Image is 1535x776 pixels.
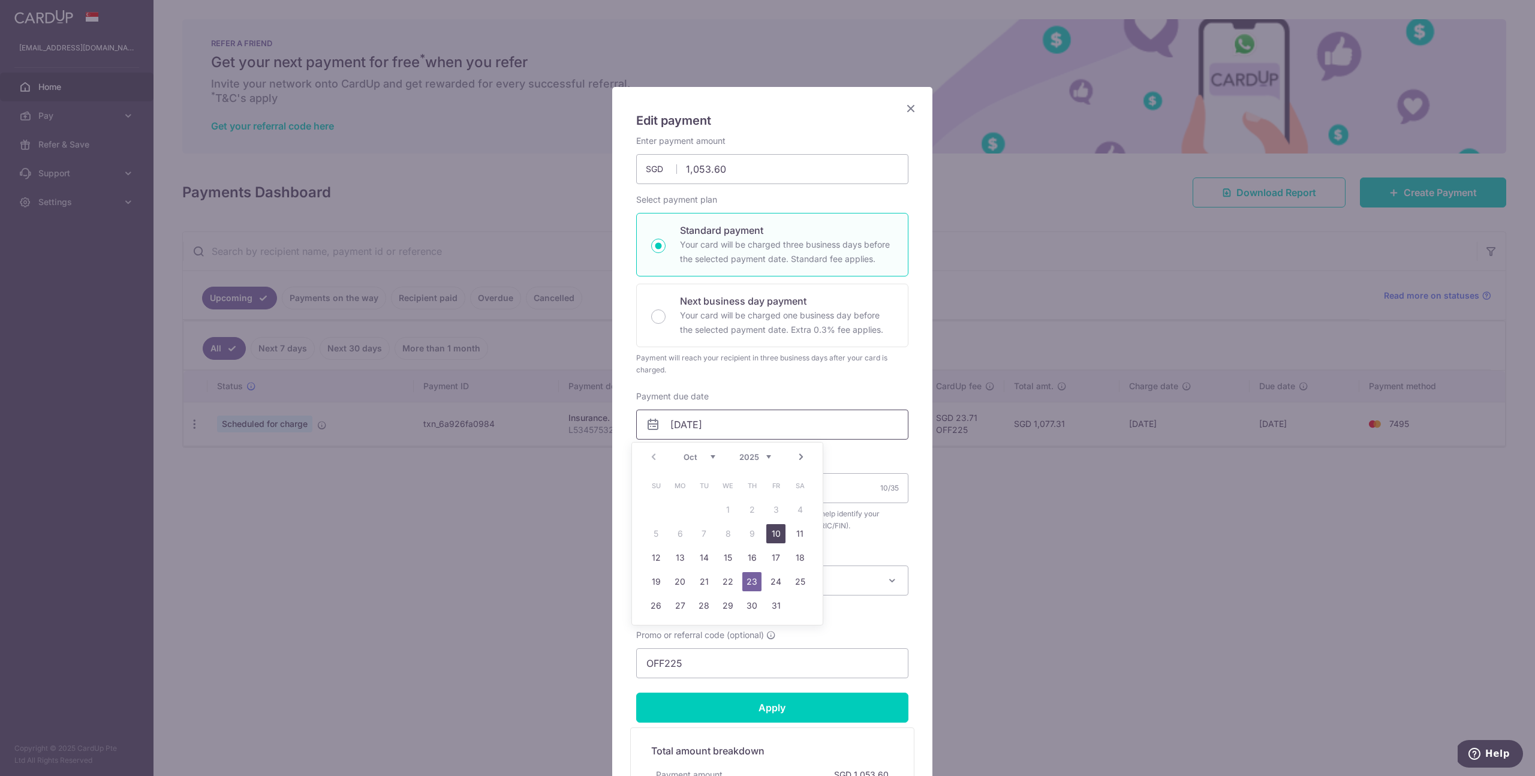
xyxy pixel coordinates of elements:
a: 18 [790,548,809,567]
h5: Total amount breakdown [651,744,893,758]
p: Your card will be charged one business day before the selected payment date. Extra 0.3% fee applies. [680,308,893,337]
a: 10 [766,524,785,543]
label: Payment due date [636,390,709,402]
a: 26 [646,596,666,615]
button: Close [904,101,918,116]
a: 31 [766,596,785,615]
a: 22 [718,572,738,591]
a: 15 [718,548,738,567]
a: 17 [766,548,785,567]
a: 24 [766,572,785,591]
input: Apply [636,693,908,723]
a: 23 [742,572,762,591]
a: 21 [694,572,714,591]
label: Enter payment amount [636,135,726,147]
span: Sunday [646,476,666,495]
span: Tuesday [694,476,714,495]
iframe: Opens a widget where you can find more information [1458,740,1523,770]
a: 20 [670,572,690,591]
a: Next [794,450,808,464]
span: Saturday [790,476,809,495]
a: 13 [670,548,690,567]
a: 30 [742,596,762,615]
div: 10/35 [880,482,899,494]
input: 0.00 [636,154,908,184]
a: 27 [670,596,690,615]
a: 14 [694,548,714,567]
a: 25 [790,572,809,591]
label: Select payment plan [636,194,717,206]
span: Promo or referral code (optional) [636,629,764,641]
span: Thursday [742,476,762,495]
div: Payment will reach your recipient in three business days after your card is charged. [636,352,908,376]
a: 12 [646,548,666,567]
a: 16 [742,548,762,567]
a: 11 [790,524,809,543]
a: 19 [646,572,666,591]
p: Next business day payment [680,294,893,308]
input: DD / MM / YYYY [636,410,908,440]
a: 28 [694,596,714,615]
p: Your card will be charged three business days before the selected payment date. Standard fee appl... [680,237,893,266]
span: Wednesday [718,476,738,495]
span: Monday [670,476,690,495]
p: Standard payment [680,223,893,237]
h5: Edit payment [636,111,908,130]
span: Friday [766,476,785,495]
span: SGD [646,163,677,175]
a: 29 [718,596,738,615]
